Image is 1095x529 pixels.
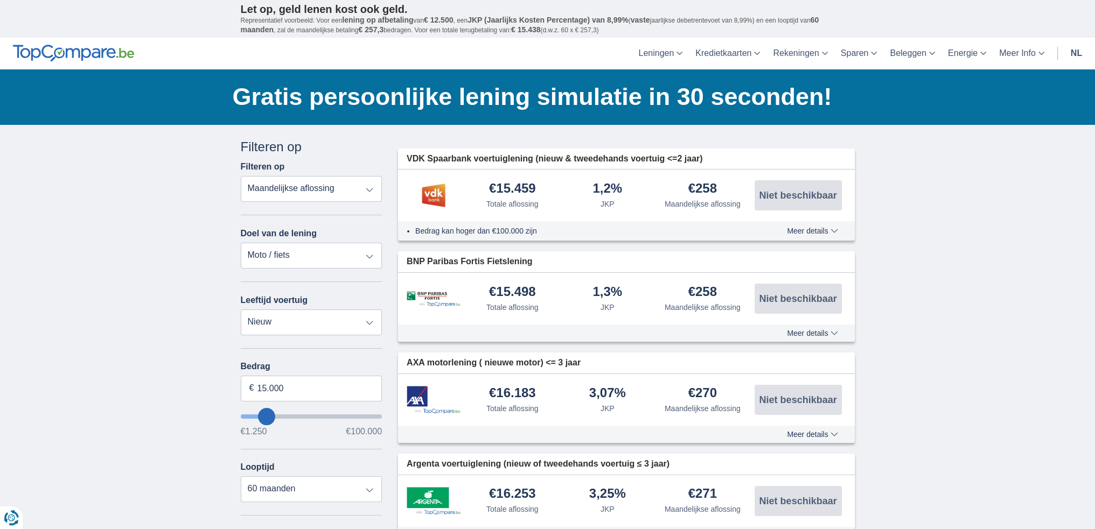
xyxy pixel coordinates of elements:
span: BNP Paribas Fortis Fietslening [407,256,533,268]
div: €16.253 [489,487,536,502]
div: Maandelijkse aflossing [665,302,741,313]
h1: Gratis persoonlijke lening simulatie in 30 seconden! [233,80,855,114]
span: Niet beschikbaar [759,395,836,405]
span: lening op afbetaling [342,16,413,24]
span: Niet beschikbaar [759,191,836,200]
div: €16.183 [489,386,536,401]
span: Niet beschikbaar [759,496,836,506]
img: product.pl.alt BNP Paribas Fortis [407,291,461,307]
span: €100.000 [346,427,382,436]
img: product.pl.alt Argenta [407,487,461,515]
span: € 257,3 [358,25,383,34]
div: Totale aflossing [486,504,539,514]
div: 3,07% [589,386,626,401]
a: Energie [941,38,993,69]
button: Niet beschikbaar [755,284,842,314]
a: Sparen [834,38,884,69]
span: € 15.438 [511,25,541,34]
div: JKP [601,504,615,514]
div: Maandelijkse aflossing [665,403,741,414]
div: €15.498 [489,285,536,300]
p: Let op, geld lenen kost ook geld. [241,3,855,16]
div: €271 [688,487,717,502]
button: Niet beschikbaar [755,180,842,210]
label: Bedrag [241,362,382,371]
button: Niet beschikbaar [755,385,842,415]
label: Filteren op [241,162,285,172]
span: Meer details [787,329,838,337]
span: Meer details [787,431,838,438]
span: Meer details [787,227,838,235]
div: Totale aflossing [486,403,539,414]
input: wantToBorrow [241,414,382,419]
div: €258 [688,182,717,196]
a: Meer Info [993,38,1051,69]
label: Leeftijd voertuig [241,295,308,305]
div: Totale aflossing [486,199,539,209]
a: Rekeningen [766,38,834,69]
button: Meer details [779,227,846,235]
a: Beleggen [883,38,941,69]
a: nl [1064,38,1089,69]
div: Maandelijkse aflossing [665,199,741,209]
p: Representatief voorbeeld: Voor een van , een ( jaarlijkse debetrentevoet van 8,99%) en een loopti... [241,16,855,35]
img: TopCompare [13,45,134,62]
span: VDK Spaarbank voertuiglening (nieuw & tweedehands voertuig <=2 jaar) [407,153,702,165]
label: Looptijd [241,462,275,472]
li: Bedrag kan hoger dan €100.000 zijn [415,225,748,236]
div: €270 [688,386,717,401]
img: product.pl.alt VDK bank [407,182,461,209]
div: €15.459 [489,182,536,196]
span: Argenta voertuiglening (nieuw of tweedehands voertuig ≤ 3 jaar) [407,458,669,470]
span: Niet beschikbaar [759,294,836,304]
div: €258 [688,285,717,300]
div: Totale aflossing [486,302,539,313]
span: vaste [631,16,650,24]
div: JKP [601,199,615,209]
label: Doel van de lening [241,229,317,238]
a: Kredietkaarten [689,38,766,69]
a: Leningen [632,38,689,69]
div: Maandelijkse aflossing [665,504,741,514]
div: JKP [601,403,615,414]
button: Meer details [779,329,846,337]
div: JKP [601,302,615,313]
span: € [249,382,254,394]
div: 3,25% [589,487,626,502]
span: € 12.500 [424,16,454,24]
span: 60 maanden [241,16,819,34]
button: Niet beschikbaar [755,486,842,516]
img: product.pl.alt Axa Bank [407,386,461,414]
span: AXA motorlening ( nieuwe motor) <= 3 jaar [407,357,581,369]
button: Meer details [779,430,846,439]
div: 1,3% [592,285,622,300]
div: Filteren op [241,138,382,156]
span: €1.250 [241,427,267,436]
span: JKP (Jaarlijks Kosten Percentage) van 8,99% [468,16,629,24]
div: 1,2% [592,182,622,196]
